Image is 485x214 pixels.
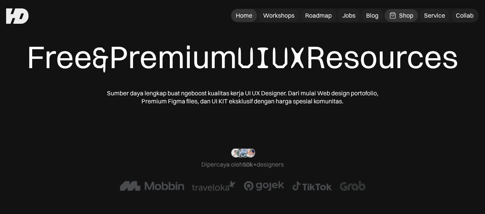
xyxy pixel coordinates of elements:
[263,11,294,20] div: Workshops
[419,9,450,22] a: Service
[105,89,381,105] div: Sumber daya lengkap buat ngeboost kualitas kerja UI UX Designer. Dari mulai Web design portofolio...
[237,39,306,77] span: UIUX
[385,9,418,22] a: Shop
[399,11,413,20] div: Shop
[366,11,378,20] div: Blog
[305,11,332,20] div: Roadmap
[342,11,355,20] div: Jobs
[236,11,252,20] div: Home
[451,9,478,22] a: Collab
[243,160,256,168] span: 50k+
[231,9,257,22] a: Home
[362,9,383,22] a: Blog
[201,160,284,168] div: Dipercaya oleh designers
[338,9,360,22] a: Jobs
[27,38,458,77] div: Free Premium Resources
[301,9,336,22] a: Roadmap
[258,9,299,22] a: Workshops
[456,11,473,20] div: Collab
[424,11,445,20] div: Service
[92,39,109,77] span: &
